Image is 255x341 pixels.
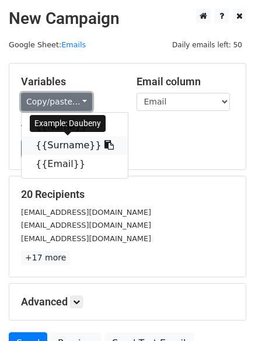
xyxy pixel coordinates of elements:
[9,40,86,49] small: Google Sheet:
[9,9,246,29] h2: New Campaign
[21,250,70,265] a: +17 more
[21,221,151,229] small: [EMAIL_ADDRESS][DOMAIN_NAME]
[21,188,234,201] h5: 20 Recipients
[137,75,235,88] h5: Email column
[168,39,246,51] span: Daily emails left: 50
[61,40,86,49] a: Emails
[21,75,119,88] h5: Variables
[197,285,255,341] iframe: Chat Widget
[22,136,128,155] a: {{Surname}}
[21,234,151,243] small: [EMAIL_ADDRESS][DOMAIN_NAME]
[22,155,128,173] a: {{Email}}
[30,115,106,132] div: Example: Daubeny
[21,93,92,111] a: Copy/paste...
[168,40,246,49] a: Daily emails left: 50
[21,295,234,308] h5: Advanced
[21,208,151,217] small: [EMAIL_ADDRESS][DOMAIN_NAME]
[22,117,128,136] a: {{Name}}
